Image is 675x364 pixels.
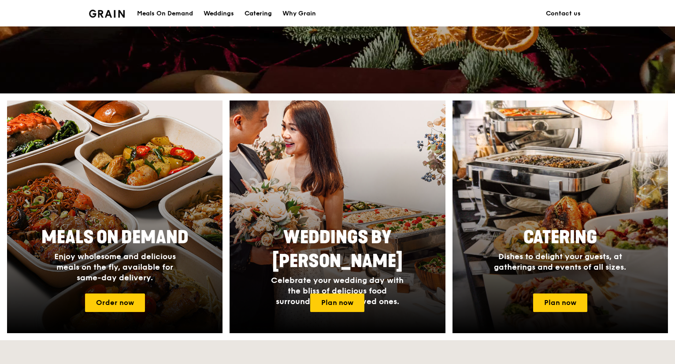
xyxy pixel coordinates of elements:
[282,0,316,27] div: Why Grain
[230,100,445,333] img: weddings-card.4f3003b8.jpg
[541,0,586,27] a: Contact us
[7,100,223,333] img: meals-on-demand-card.d2b6f6db.png
[137,0,193,27] div: Meals On Demand
[198,0,239,27] a: Weddings
[452,100,668,333] img: catering-card.e1cfaf3e.jpg
[310,293,364,312] a: Plan now
[523,227,597,248] span: Catering
[7,100,223,333] a: Meals On DemandEnjoy wholesome and delicious meals on the fly, available for same-day delivery.Or...
[271,275,404,306] span: Celebrate your wedding day with the bliss of delicious food surrounded by your loved ones.
[204,0,234,27] div: Weddings
[85,293,145,312] a: Order now
[89,10,125,18] img: Grain
[245,0,272,27] div: Catering
[54,252,176,282] span: Enjoy wholesome and delicious meals on the fly, available for same-day delivery.
[452,100,668,333] a: CateringDishes to delight your guests, at gatherings and events of all sizes.Plan now
[533,293,587,312] a: Plan now
[41,227,189,248] span: Meals On Demand
[239,0,277,27] a: Catering
[277,0,321,27] a: Why Grain
[494,252,626,272] span: Dishes to delight your guests, at gatherings and events of all sizes.
[272,227,403,272] span: Weddings by [PERSON_NAME]
[230,100,445,333] a: Weddings by [PERSON_NAME]Celebrate your wedding day with the bliss of delicious food surrounded b...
